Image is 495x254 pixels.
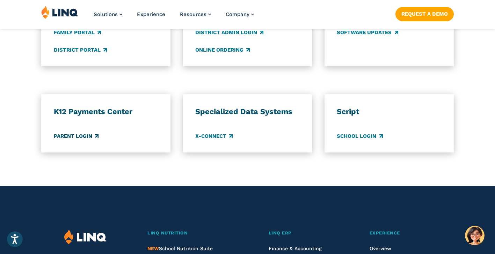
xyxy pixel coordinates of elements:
[54,46,107,54] a: District Portal
[54,132,99,140] a: Parent Login
[395,6,454,21] nav: Button Navigation
[147,246,213,251] a: NEWSchool Nutrition Suite
[94,11,122,17] a: Solutions
[147,230,241,237] a: LINQ Nutrition
[226,11,254,17] a: Company
[269,230,292,236] span: LINQ ERP
[269,230,342,237] a: LINQ ERP
[54,29,101,37] a: Family Portal
[180,11,206,17] span: Resources
[195,132,233,140] a: X-Connect
[147,246,213,251] span: School Nutrition Suite
[195,46,250,54] a: Online Ordering
[370,230,400,236] span: Experience
[269,246,322,251] a: Finance & Accounting
[41,6,78,19] img: LINQ | K‑12 Software
[147,246,159,251] span: NEW
[337,29,398,37] a: Software Updates
[195,107,300,117] h3: Specialized Data Systems
[180,11,211,17] a: Resources
[147,230,188,236] span: LINQ Nutrition
[54,107,158,117] h3: K12 Payments Center
[465,226,485,245] button: Hello, have a question? Let’s chat.
[94,11,118,17] span: Solutions
[137,11,165,17] a: Experience
[337,132,383,140] a: School Login
[226,11,249,17] span: Company
[337,107,441,117] h3: Script
[94,6,254,29] nav: Primary Navigation
[395,7,454,21] a: Request a Demo
[64,230,107,245] img: LINQ | K‑12 Software
[370,230,431,237] a: Experience
[370,246,391,251] a: Overview
[195,29,263,37] a: District Admin Login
